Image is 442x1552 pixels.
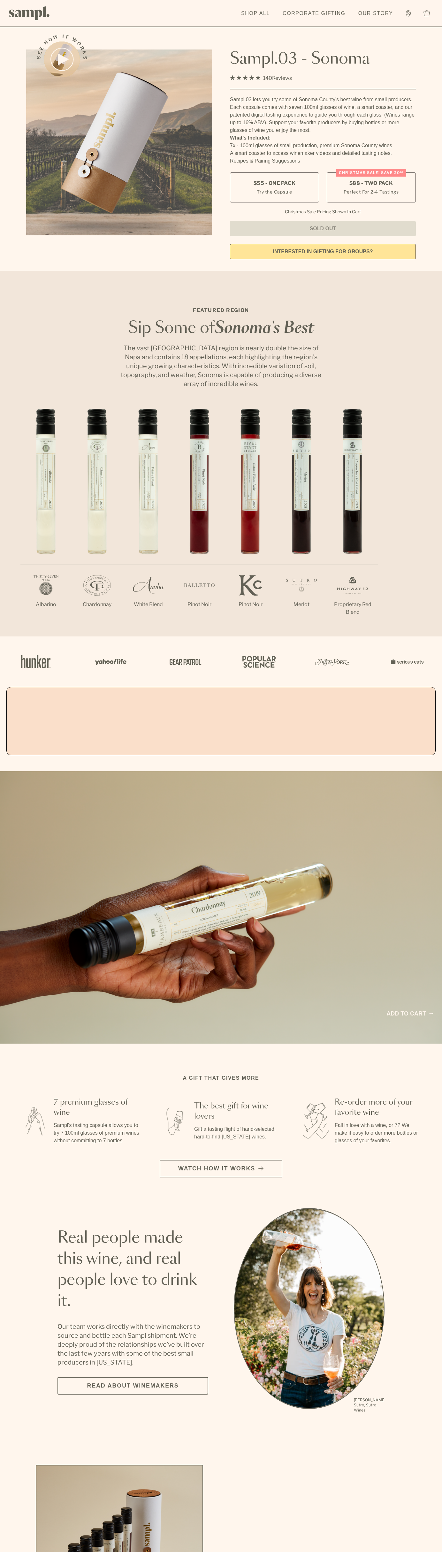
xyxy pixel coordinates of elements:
div: Sampl.03 lets you try some of Sonoma County's best wine from small producers. Each capsule comes ... [230,96,416,134]
a: Read about Winemakers [57,1377,208,1395]
button: See how it works [44,42,80,77]
li: Christmas Sale Pricing Shown In Cart [282,209,364,215]
img: Artboard_3_0b291449-6e8c-4d07-b2c2-3f3601a19cd1_x450.png [313,648,351,675]
img: Artboard_4_28b4d326-c26e-48f9-9c80-911f17d6414e_x450.png [239,648,277,675]
h1: Sampl.03 - Sonoma [230,49,416,69]
button: Sold Out [230,221,416,236]
small: Perfect For 2-4 Tastings [344,188,399,195]
li: 7x - 100ml glasses of small production, premium Sonoma County wines [230,142,416,149]
li: A smart coaster to access winemaker videos and detailed tasting notes. [230,149,416,157]
img: Sampl.03 - Sonoma [26,49,212,235]
p: Our team works directly with the winemakers to source and bottle each Sampl shipment. We’re deepl... [57,1322,208,1367]
p: Proprietary Red Blend [327,601,378,616]
img: Artboard_6_04f9a106-072f-468a-bdd7-f11783b05722_x450.png [91,648,129,675]
p: The vast [GEOGRAPHIC_DATA] region is nearly double the size of Napa and contains 18 appellations,... [119,344,323,388]
a: Add to cart [386,1009,433,1018]
p: Chardonnay [72,601,123,608]
small: Try the Capsule [257,188,292,195]
p: [PERSON_NAME] Sutro, Sutro Wines [354,1397,385,1413]
div: Christmas SALE! Save 20% [336,169,406,177]
h2: A gift that gives more [183,1074,259,1082]
p: Pinot Noir [174,601,225,608]
a: Shop All [238,6,273,20]
h3: Re-order more of your favorite wine [335,1097,422,1118]
span: $55 - One Pack [254,180,296,187]
img: Artboard_5_7fdae55a-36fd-43f7-8bfd-f74a06a2878e_x450.png [165,648,203,675]
a: interested in gifting for groups? [230,244,416,259]
span: $88 - Two Pack [349,180,393,187]
a: Corporate Gifting [279,6,349,20]
p: Albarino [20,601,72,608]
a: Our Story [355,6,396,20]
span: 140 [263,75,272,81]
p: Gift a tasting flight of hand-selected, hard-to-find [US_STATE] wines. [194,1125,281,1141]
strong: What’s Included: [230,135,271,141]
img: Sampl logo [9,6,50,20]
p: Featured Region [119,307,323,314]
h3: The best gift for wine lovers [194,1101,281,1122]
h2: Sip Some of [119,321,323,336]
img: Artboard_7_5b34974b-f019-449e-91fb-745f8d0877ee_x450.png [387,648,425,675]
p: Pinot Noir [225,601,276,608]
li: Recipes & Pairing Suggestions [230,157,416,165]
ul: carousel [234,1208,385,1414]
h3: 7 premium glasses of wine [54,1097,141,1118]
button: Watch how it works [160,1160,282,1177]
span: Reviews [272,75,292,81]
p: Sampl's tasting capsule allows you to try 7 100ml glasses of premium wines without committing to ... [54,1122,141,1145]
div: 140Reviews [230,74,292,82]
h2: Real people made this wine, and real people love to drink it. [57,1228,208,1312]
p: Merlot [276,601,327,608]
p: White Blend [123,601,174,608]
div: slide 1 [234,1208,385,1414]
p: Fall in love with a wine, or 7? We make it easy to order more bottles or glasses of your favorites. [335,1122,422,1145]
em: Sonoma's Best [215,321,314,336]
img: Artboard_1_c8cd28af-0030-4af1-819c-248e302c7f06_x450.png [17,648,55,675]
